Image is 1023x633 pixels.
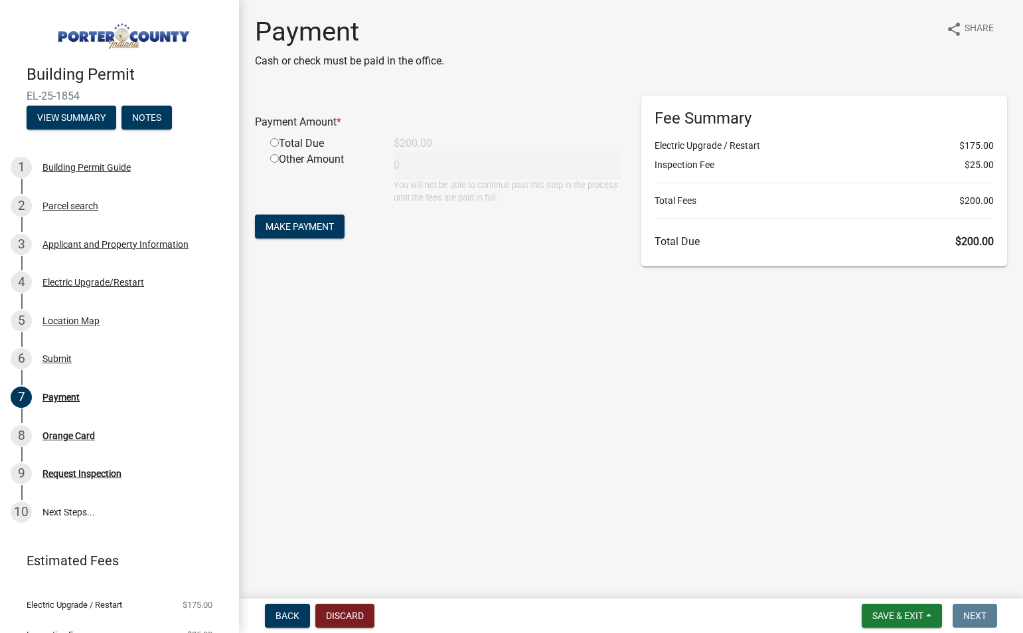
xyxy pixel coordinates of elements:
[946,21,962,37] i: share
[11,272,32,293] div: 4
[11,501,32,523] div: 10
[11,195,32,217] div: 2
[959,194,994,208] span: $200.00
[11,310,32,331] div: 5
[42,354,72,363] div: Submit
[11,463,32,484] div: 9
[255,215,345,238] button: Make Payment
[655,235,994,248] h6: Total Due
[862,604,942,628] button: Save & Exit
[655,194,994,208] li: Total Fees
[11,425,32,446] div: 8
[655,139,994,153] li: Electric Upgrade / Restart
[965,21,994,37] span: Share
[27,113,116,124] wm-modal-confirm: Summary
[963,610,986,621] span: Next
[11,234,32,255] div: 3
[42,316,100,325] div: Location Map
[266,221,334,232] span: Make Payment
[11,387,32,408] div: 7
[655,158,994,172] li: Inspection Fee
[27,90,212,102] span: EL-25-1854
[42,431,95,440] div: Orange Card
[935,16,1004,42] button: shareShare
[965,158,994,172] span: $25.00
[655,109,994,128] h6: Fee Summary
[265,604,310,628] button: Back
[121,106,172,130] button: Notes
[42,163,131,172] div: Building Permit Guide
[260,151,384,204] div: Other Amount
[953,604,997,628] button: Next
[260,136,384,151] div: Total Due
[121,113,172,124] wm-modal-confirm: Notes
[42,240,189,249] div: Applicant and Property Information
[42,278,144,287] div: Electric Upgrade/Restart
[27,14,218,51] img: Porter County, Indiana
[255,16,444,48] h1: Payment
[42,469,121,478] div: Request Inspection
[42,393,80,402] div: Payment
[959,139,994,153] span: $175.00
[11,157,32,178] div: 1
[315,604,374,628] button: Discard
[872,610,923,621] span: Save & Exit
[255,53,444,69] p: Cash or check must be paid in the office.
[275,610,299,621] span: Back
[42,201,98,211] div: Parcel search
[11,547,218,574] a: Estimated Fees
[955,235,994,248] span: $200.00
[11,348,32,369] div: 6
[245,114,631,130] div: Payment Amount
[27,106,116,130] button: View Summary
[183,600,212,609] span: $175.00
[27,600,122,609] span: Electric Upgrade / Restart
[27,65,228,84] h4: Building Permit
